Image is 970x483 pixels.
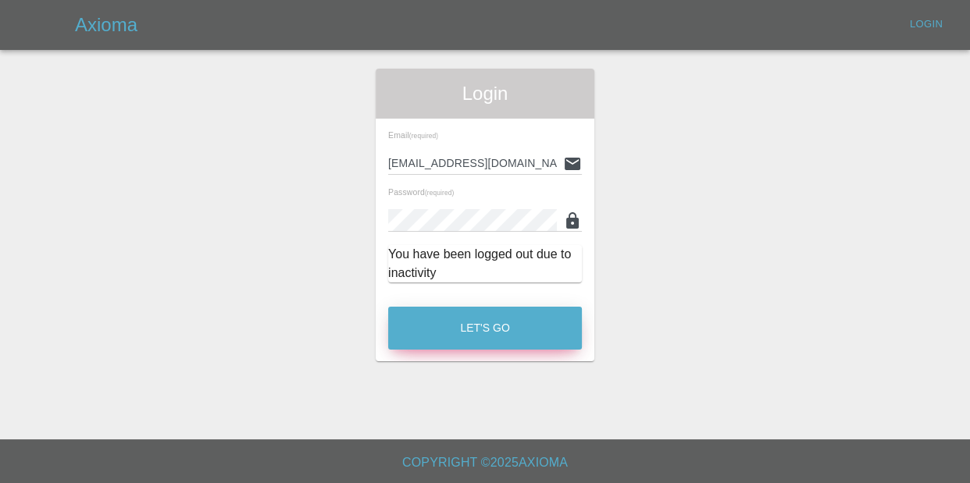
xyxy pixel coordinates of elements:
[12,452,958,474] h6: Copyright © 2025 Axioma
[388,307,582,350] button: Let's Go
[409,133,438,140] small: (required)
[388,245,582,282] div: You have been logged out due to inactivity
[901,12,951,37] a: Login
[388,81,582,106] span: Login
[388,187,454,197] span: Password
[425,190,454,197] small: (required)
[75,12,137,37] h5: Axioma
[388,130,438,140] span: Email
